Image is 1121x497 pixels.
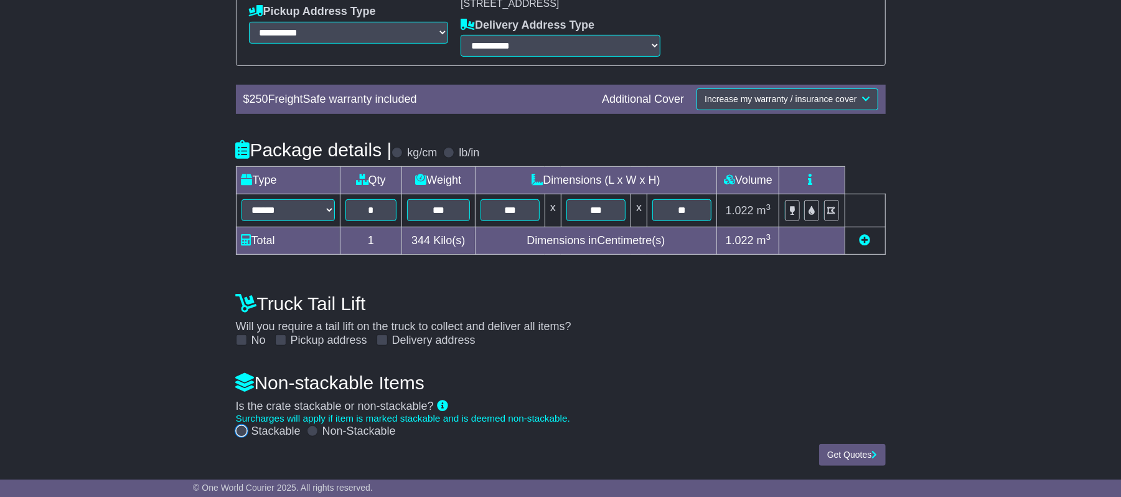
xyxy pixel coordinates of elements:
[322,425,396,438] label: Non-Stackable
[392,334,476,348] label: Delivery address
[250,93,268,105] span: 250
[193,483,373,493] span: © One World Courier 2025. All rights reserved.
[860,234,871,247] a: Add new item
[249,5,376,19] label: Pickup Address Type
[236,140,392,160] h4: Package details |
[236,413,886,424] div: Surcharges will apply if item is marked stackable and is deemed non-stackable.
[717,167,779,194] td: Volume
[766,232,771,242] sup: 3
[401,167,475,194] td: Weight
[401,227,475,255] td: Kilo(s)
[475,167,717,194] td: Dimensions (L x W x H)
[461,19,594,32] label: Delivery Address Type
[291,334,367,348] label: Pickup address
[411,234,430,247] span: 344
[407,146,437,160] label: kg/cm
[757,204,771,217] span: m
[340,167,401,194] td: Qty
[251,425,301,438] label: Stackable
[596,93,690,107] div: Additional Cover
[236,167,340,194] td: Type
[766,202,771,212] sup: 3
[459,146,479,160] label: lb/in
[251,334,266,348] label: No
[236,293,886,314] h4: Truck Tail Lift
[340,227,401,255] td: 1
[726,204,754,217] span: 1.022
[237,93,596,107] div: $ FreightSafe warranty included
[705,94,856,104] span: Increase my warranty / insurance cover
[697,88,878,110] button: Increase my warranty / insurance cover
[631,194,647,227] td: x
[819,444,886,466] button: Get Quotes
[757,234,771,247] span: m
[545,194,561,227] td: x
[236,227,340,255] td: Total
[236,372,886,393] h4: Non-stackable Items
[236,400,434,412] span: Is the crate stackable or non-stackable?
[230,286,892,348] div: Will you require a tail lift on the truck to collect and deliver all items?
[726,234,754,247] span: 1.022
[475,227,717,255] td: Dimensions in Centimetre(s)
